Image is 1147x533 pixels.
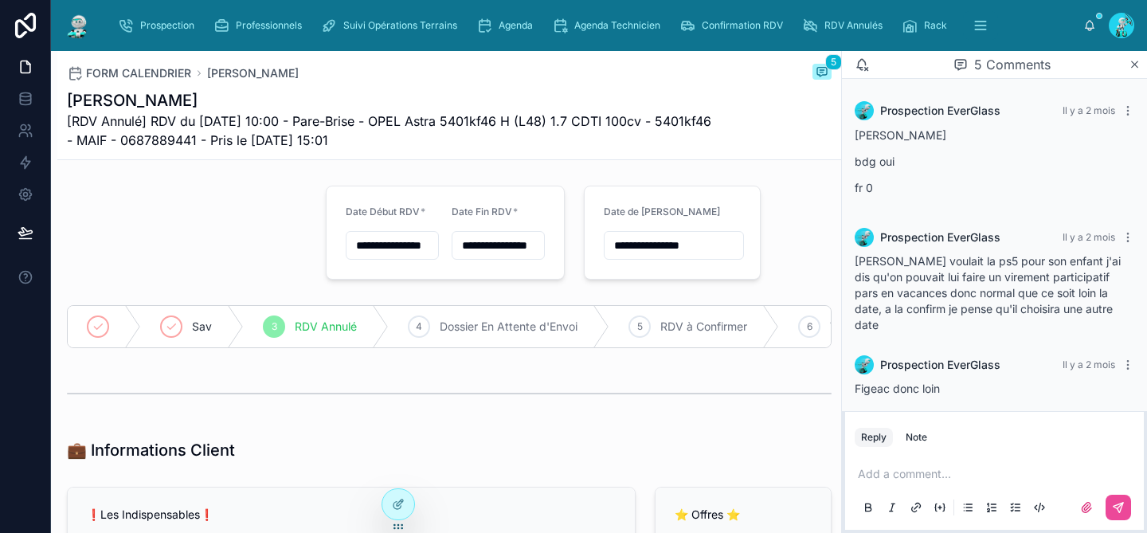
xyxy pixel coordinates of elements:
h1: [PERSON_NAME] [67,89,712,112]
span: 5 Comments [974,55,1051,74]
span: Date Début RDV [346,206,420,218]
span: Prospection [140,19,194,32]
span: Il y a 2 mois [1063,104,1115,116]
span: Il y a 2 mois [1063,231,1115,243]
span: FORM CALENDRIER [86,65,191,81]
span: 6 [807,320,812,333]
button: 5 [812,64,832,83]
span: ⭐ Offres ⭐ [675,508,740,521]
span: Dossier En Attente d'Envoi [440,319,577,335]
button: Note [899,428,934,447]
span: Sav [192,319,212,335]
a: Prospection [113,11,206,40]
a: FORM CALENDRIER [67,65,191,81]
span: [PERSON_NAME] voulait la ps5 pour son enfant j'ai dis qu'on pouvait lui faire un virement partici... [855,254,1121,331]
h1: 💼 Informations Client [67,439,235,461]
span: 5 [825,54,842,70]
span: 4 [416,320,422,333]
a: Agenda Technicien [547,11,671,40]
span: RDV Annulés [824,19,883,32]
span: Prospection EverGlass [880,357,1000,373]
span: Suivi Opérations Terrains [343,19,457,32]
a: [PERSON_NAME] [207,65,299,81]
a: Confirmation RDV [675,11,794,40]
span: Confirmation RDV [702,19,783,32]
span: [RDV Annulé] RDV du [DATE] 10:00 - Pare-Brise - OPEL Astra 5401kf46 H (L48) 1.7 CDTI 100cv - 5401... [67,112,712,150]
a: Professionnels [209,11,313,40]
span: Vitrage à Commander [830,319,945,335]
span: ❗Les Indispensables❗ [87,508,213,521]
a: RDV Annulés [797,11,894,40]
span: 5 [637,320,643,333]
a: Agenda [472,11,544,40]
p: bdg oui [855,153,1134,170]
a: Rack [897,11,958,40]
span: Figeac donc loin [855,382,940,395]
p: fr 0 [855,179,1134,196]
span: Date Fin RDV [452,206,512,218]
p: [PERSON_NAME] [855,127,1134,143]
span: Prospection EverGlass [880,229,1000,245]
img: App logo [64,13,92,38]
span: Prospection EverGlass [880,103,1000,119]
span: Agenda Technicien [574,19,660,32]
span: 3 [272,320,277,333]
span: Agenda [499,19,533,32]
a: Suivi Opérations Terrains [316,11,468,40]
span: RDV à Confirmer [660,319,747,335]
div: scrollable content [105,8,1083,43]
div: Note [906,431,927,444]
span: Rack [924,19,947,32]
button: Reply [855,428,893,447]
span: Professionnels [236,19,302,32]
span: Date de [PERSON_NAME] [604,206,720,218]
span: RDV Annulé [295,319,357,335]
span: Il y a 2 mois [1063,359,1115,370]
